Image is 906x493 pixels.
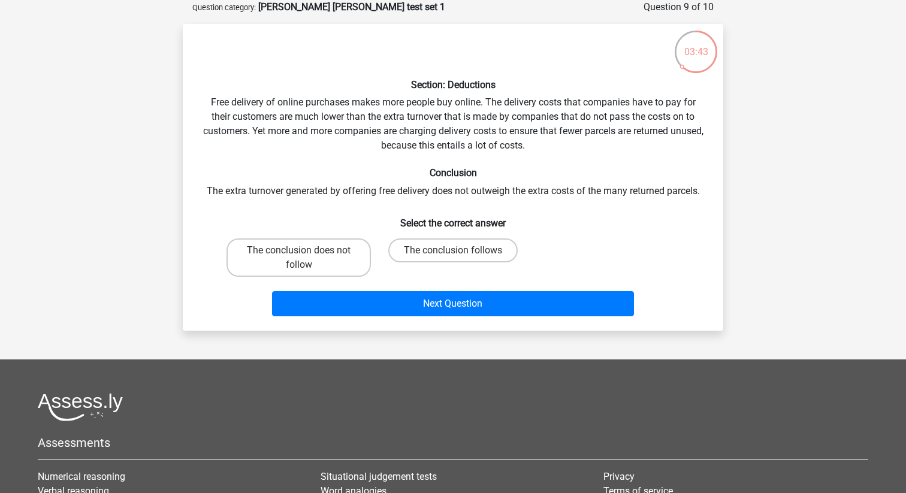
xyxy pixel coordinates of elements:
[38,435,868,450] h5: Assessments
[38,393,123,421] img: Assessly logo
[603,471,635,482] a: Privacy
[674,29,718,59] div: 03:43
[272,291,635,316] button: Next Question
[202,79,704,90] h6: Section: Deductions
[226,238,371,277] label: The conclusion does not follow
[321,471,437,482] a: Situational judgement tests
[192,3,256,12] small: Question category:
[388,238,518,262] label: The conclusion follows
[202,208,704,229] h6: Select the correct answer
[188,34,718,321] div: Free delivery of online purchases makes more people buy online. The delivery costs that companies...
[202,167,704,179] h6: Conclusion
[258,1,445,13] strong: [PERSON_NAME] [PERSON_NAME] test set 1
[38,471,125,482] a: Numerical reasoning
